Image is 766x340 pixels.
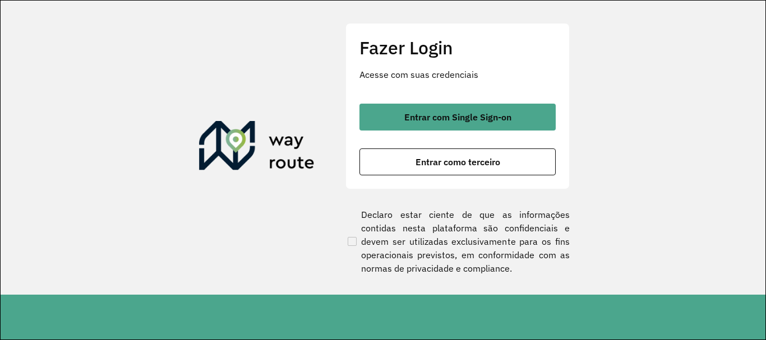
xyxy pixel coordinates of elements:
p: Acesse com suas credenciais [359,68,556,81]
h2: Fazer Login [359,37,556,58]
img: Roteirizador AmbevTech [199,121,315,175]
button: button [359,148,556,175]
span: Entrar como terceiro [416,157,500,166]
button: button [359,104,556,131]
label: Declaro estar ciente de que as informações contidas nesta plataforma são confidenciais e devem se... [345,208,570,275]
span: Entrar com Single Sign-on [404,113,511,122]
